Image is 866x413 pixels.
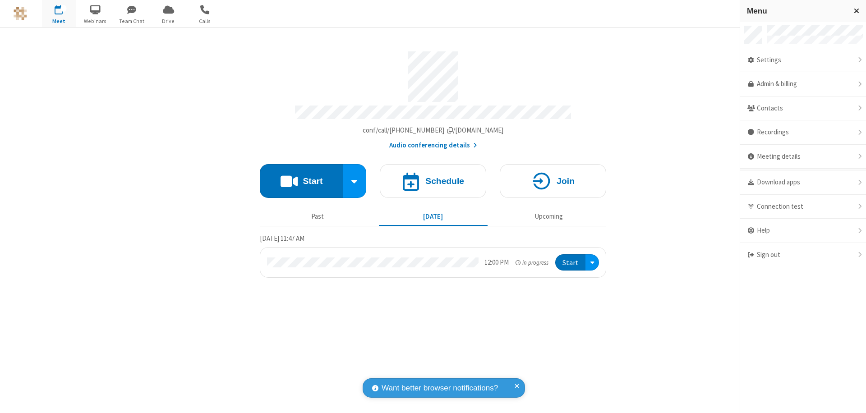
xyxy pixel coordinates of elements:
div: 12:00 PM [484,257,509,268]
a: Admin & billing [740,72,866,96]
span: [DATE] 11:47 AM [260,234,304,243]
span: Copy my meeting room link [363,126,504,134]
div: Start conference options [343,164,367,198]
button: Copy my meeting room linkCopy my meeting room link [363,125,504,136]
button: Schedule [380,164,486,198]
div: Contacts [740,96,866,121]
section: Today's Meetings [260,233,606,278]
button: Join [500,164,606,198]
div: Sign out [740,243,866,267]
iframe: Chat [843,390,859,407]
div: Download apps [740,170,866,195]
h4: Schedule [425,177,464,185]
img: QA Selenium DO NOT DELETE OR CHANGE [14,7,27,20]
div: Open menu [585,254,599,271]
button: Audio conferencing details [389,140,477,151]
span: Want better browser notifications? [382,382,498,394]
span: Team Chat [115,17,149,25]
span: Webinars [78,17,112,25]
div: 1 [61,5,67,12]
span: Drive [152,17,185,25]
button: Start [260,164,343,198]
h4: Start [303,177,322,185]
em: in progress [516,258,548,267]
div: Help [740,219,866,243]
div: Settings [740,48,866,73]
span: Meet [42,17,76,25]
h3: Menu [747,7,846,15]
div: Recordings [740,120,866,145]
button: Past [263,208,372,225]
span: Calls [188,17,222,25]
div: Connection test [740,195,866,219]
section: Account details [260,45,606,151]
div: Meeting details [740,145,866,169]
h4: Join [557,177,575,185]
button: [DATE] [379,208,488,225]
button: Upcoming [494,208,603,225]
button: Start [555,254,585,271]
